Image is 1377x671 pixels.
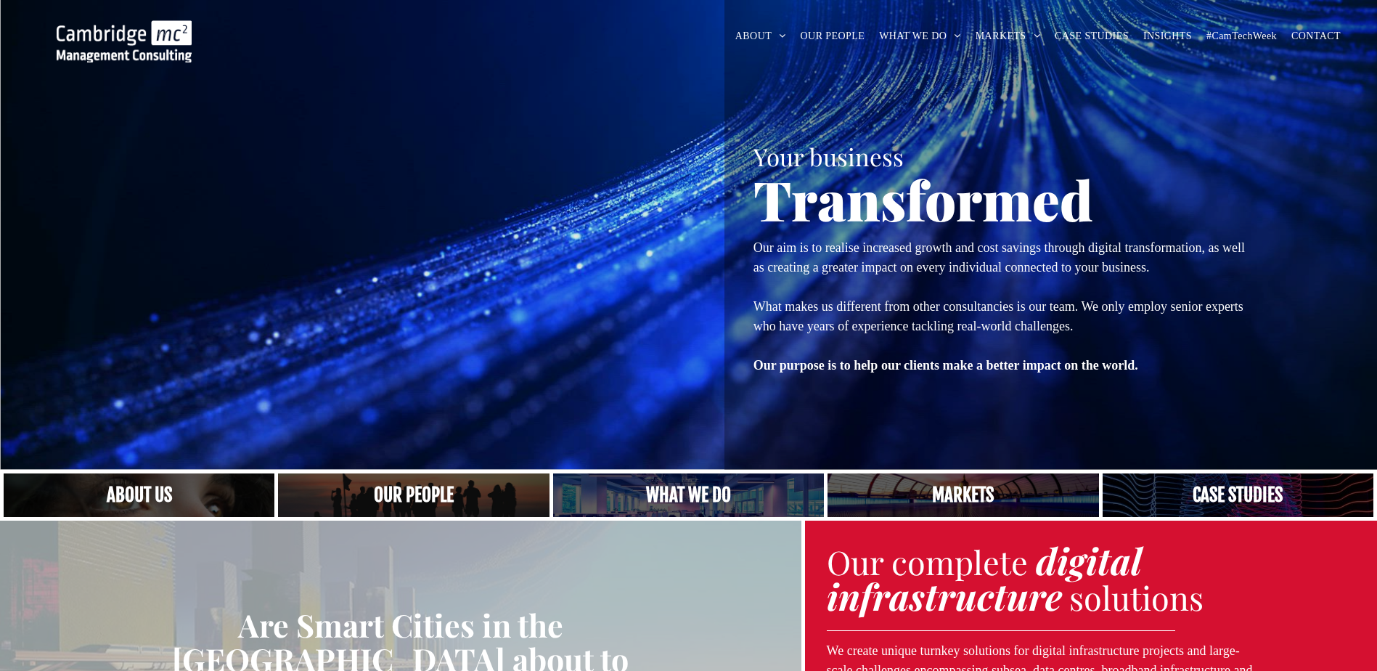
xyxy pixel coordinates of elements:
strong: digital [1036,536,1142,585]
a: OUR PEOPLE [793,25,873,47]
span: What makes us different from other consultancies is our team. We only employ senior experts who h... [753,299,1243,333]
a: Close up of woman's face, centered on her eyes [4,473,274,517]
a: WHAT WE DO [872,25,968,47]
span: Your business [753,140,904,172]
a: A yoga teacher lifting his whole body off the ground in the peacock pose [553,473,824,517]
a: A crowd in silhouette at sunset, on a rise or lookout point [278,473,549,517]
a: MARKETS [968,25,1047,47]
span: Our aim is to realise increased growth and cost savings through digital transformation, as well a... [753,240,1245,274]
a: INSIGHTS [1136,25,1199,47]
a: ABOUT [728,25,793,47]
img: Cambridge MC Logo, digital transformation [57,20,192,62]
a: CASE STUDIES [1047,25,1136,47]
a: CONTACT [1284,25,1348,47]
span: solutions [1069,575,1204,619]
strong: infrastructure [827,572,1062,620]
span: Our complete [827,540,1028,583]
strong: Our purpose is to help our clients make a better impact on the world. [753,358,1138,373]
a: #CamTechWeek [1199,25,1284,47]
span: Transformed [753,163,1093,235]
